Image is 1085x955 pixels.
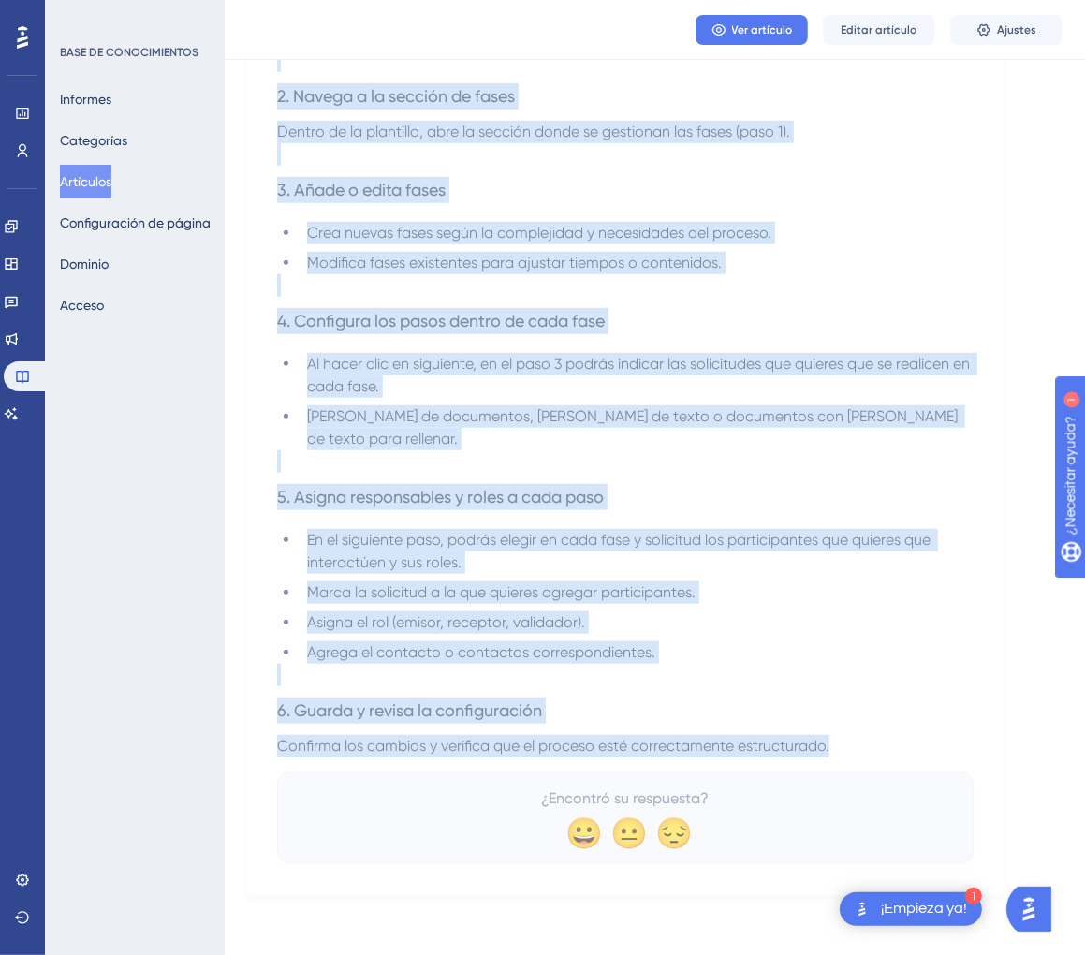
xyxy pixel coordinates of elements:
span: Modifica fases existentes para ajustar tiempos o contenidos. [307,254,722,272]
font: Informes [60,92,111,107]
span: Confirma los cambios y verifica que el proceso esté correctamente estructurado. [277,737,829,755]
span: En el siguiente paso, podrás elegir en cada fase y solicitud los participantes que quieres que in... [307,531,934,571]
font: Editar artículo [842,23,917,37]
span: Asigna el rol (emisor, receptor, validador). [307,613,585,631]
button: Configuración de página [60,206,211,240]
button: Ver artículo [696,15,808,45]
font: Ajustes [997,23,1036,37]
font: Acceso [60,298,104,313]
button: Dominio [60,247,109,281]
font: ¿Encontró su respuesta? [542,789,710,807]
button: Editar artículo [823,15,935,45]
font: Ver artículo [732,23,793,37]
span: 4. Configura los pasos dentro de cada fase [277,311,605,331]
div: Abra la lista de verificación ¡Comience!, módulos restantes: 1 [840,892,982,926]
button: Acceso [60,288,104,322]
span: 3. Añade o edita fases [277,180,446,199]
span: Marca la solicitud a la que quieres agregar participantes. [307,583,696,601]
font: 1 [175,11,181,22]
img: texto alternativo de la imagen del lanzador [851,898,873,920]
span: Crea nuevas fases según la complejidad y necesidades del proceso. [307,224,771,242]
button: Ajustes [950,15,1063,45]
font: Dominio [60,257,109,272]
font: ¿Necesitar ayuda? [44,8,163,22]
font: ¡Empieza ya! [881,901,967,916]
iframe: Asistente de inicio de IA de UserGuiding [1006,881,1063,937]
span: 5. Asigna responsables y roles a cada paso [277,487,604,507]
span: 2. Navega a la sección de fases [277,86,515,106]
span: Al hacer clic en siguiente, en el paso 3 podrás indicar las solicitudes que quieres que se realic... [307,355,974,395]
font: Categorías [60,133,127,148]
span: [PERSON_NAME] de documentos, [PERSON_NAME] de texto o documentos con [PERSON_NAME] de texto para ... [307,407,961,448]
font: BASE DE CONOCIMIENTOS [60,46,198,59]
span: Dentro de la plantilla, abre la sección donde se gestionan las fases (paso 1). [277,123,790,140]
button: Artículos [60,165,111,198]
font: Artículos [60,174,111,189]
span: 6. Guarda y revisa la configuración [277,700,542,720]
font: Configuración de página [60,215,211,230]
span: Agrega el contacto o contactos correspondientes. [307,643,655,661]
font: 1 [971,891,976,902]
button: Informes [60,82,111,116]
button: Categorías [60,124,127,157]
